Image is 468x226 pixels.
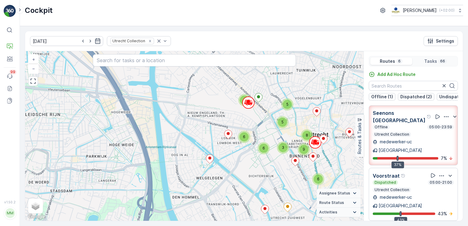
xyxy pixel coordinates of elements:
div: 9 [298,143,310,156]
span: 5 [286,102,289,107]
a: Add Ad Hoc Route [369,71,416,77]
button: [PERSON_NAME](+02:00) [391,5,463,16]
a: Open this area in Google Maps (opens a new window) [27,213,47,221]
div: Help Tooltip Icon [401,173,406,178]
img: logo [4,5,16,17]
span: + [32,57,35,62]
p: [GEOGRAPHIC_DATA] [379,203,422,209]
p: Settings [436,38,454,44]
span: Activities [319,210,337,215]
p: Routes & Tasks [357,123,363,154]
button: Offline (1) [369,93,395,100]
span: 3 [282,145,284,150]
p: Offline (1) [371,94,393,100]
button: Settings [424,36,458,46]
p: Dispatched [374,180,397,185]
span: − [32,66,35,71]
div: Help Tooltip Icon [427,114,432,119]
div: 43% [394,217,407,224]
input: Search for tasks or a location [93,54,296,66]
div: 6 [312,173,324,185]
p: Cockpit [25,6,53,15]
div: 6 [258,142,270,154]
p: ( +02:00 ) [439,8,455,13]
p: 7 % [441,155,447,161]
span: 6 [262,146,265,150]
summary: Route Status [317,198,360,208]
summary: Activities [317,208,360,217]
a: Zoom Out [29,64,38,73]
a: 99 [4,70,16,82]
span: 9 [303,147,305,152]
span: 8 [306,133,308,137]
div: 3 [277,141,289,154]
p: Dispatched (2) [400,94,432,100]
div: 37% [391,161,404,168]
p: 66 [440,59,446,64]
input: Search Routes [369,81,458,91]
p: [PERSON_NAME] [403,7,437,13]
img: basis-logo_rgb2x.png [391,7,400,14]
div: 2 [238,94,251,106]
p: medewerker-uc [379,139,412,145]
div: Remove Utrecht Collection [147,39,153,43]
button: Dispatched (2) [398,93,434,100]
p: medewerker-uc [379,194,412,200]
p: 99 [10,70,15,74]
span: 6 [243,134,245,139]
p: Offline [374,125,388,130]
div: 6 [238,131,250,143]
p: 05:00-23:59 [428,125,453,130]
div: 5 [276,116,289,128]
p: [GEOGRAPHIC_DATA] [379,147,422,153]
p: Seenons [GEOGRAPHIC_DATA] [373,109,425,124]
span: Assignee Status [319,191,350,196]
span: v 1.50.2 [4,200,16,204]
img: Google [27,213,47,221]
span: 5 [281,120,284,124]
a: Zoom In [29,55,38,64]
input: dd/mm/yyyy [30,36,103,46]
p: Utrecht Collection [374,187,410,192]
p: 43 % [438,211,447,217]
div: 5 [281,98,293,111]
button: MM [4,205,16,221]
p: Voorstraat [373,172,400,179]
p: Utrecht Collection [374,132,410,137]
span: Route Status [319,200,344,205]
a: Layers [29,199,42,213]
p: Add Ad Hoc Route [377,71,416,77]
div: MM [5,208,15,218]
p: Tasks [424,58,437,64]
p: 05:00-21:00 [429,180,453,185]
p: 6 [398,59,401,64]
div: Utrecht Collection [111,38,146,44]
summary: Assignee Status [317,189,360,198]
div: 8 [301,129,313,141]
span: 6 [317,177,319,181]
p: Routes [380,58,395,64]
